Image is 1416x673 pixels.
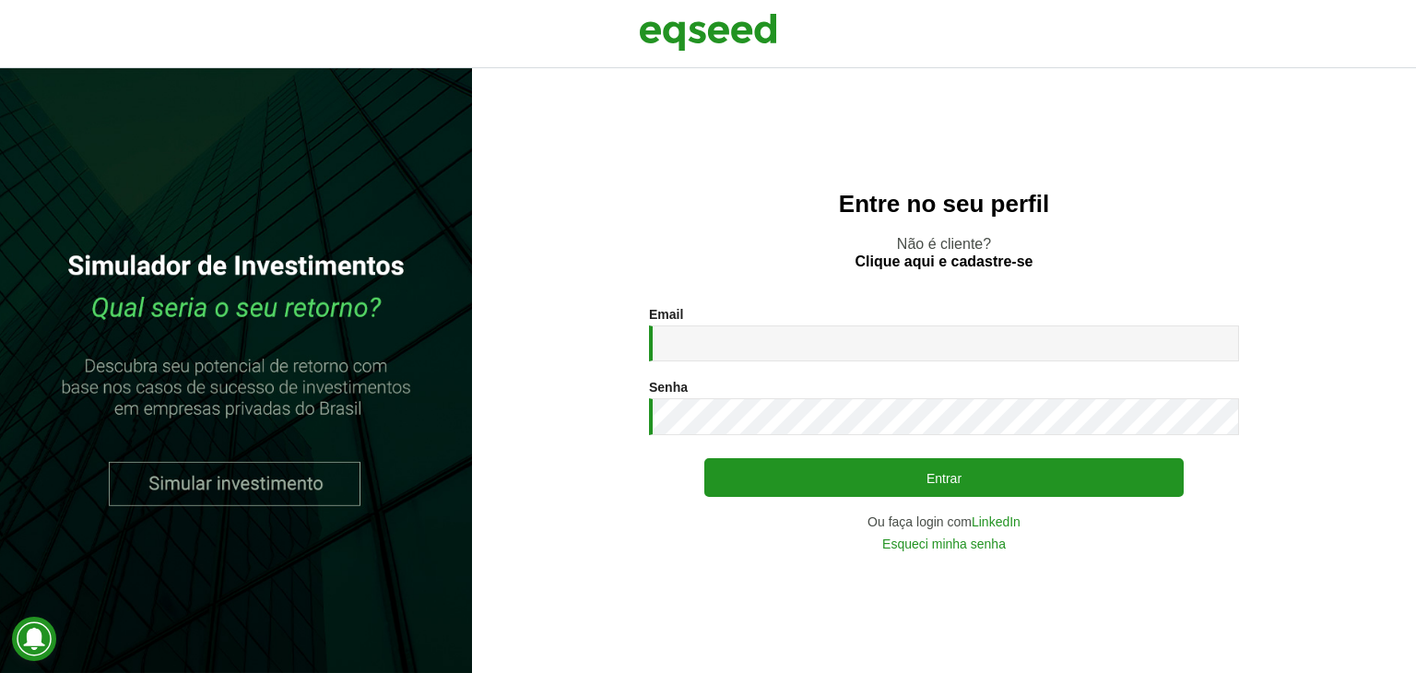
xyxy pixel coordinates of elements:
[649,381,688,394] label: Senha
[704,458,1184,497] button: Entrar
[639,9,777,55] img: EqSeed Logo
[649,515,1239,528] div: Ou faça login com
[509,191,1379,218] h2: Entre no seu perfil
[972,515,1021,528] a: LinkedIn
[882,537,1006,550] a: Esqueci minha senha
[509,235,1379,270] p: Não é cliente?
[649,308,683,321] label: Email
[855,254,1033,269] a: Clique aqui e cadastre-se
